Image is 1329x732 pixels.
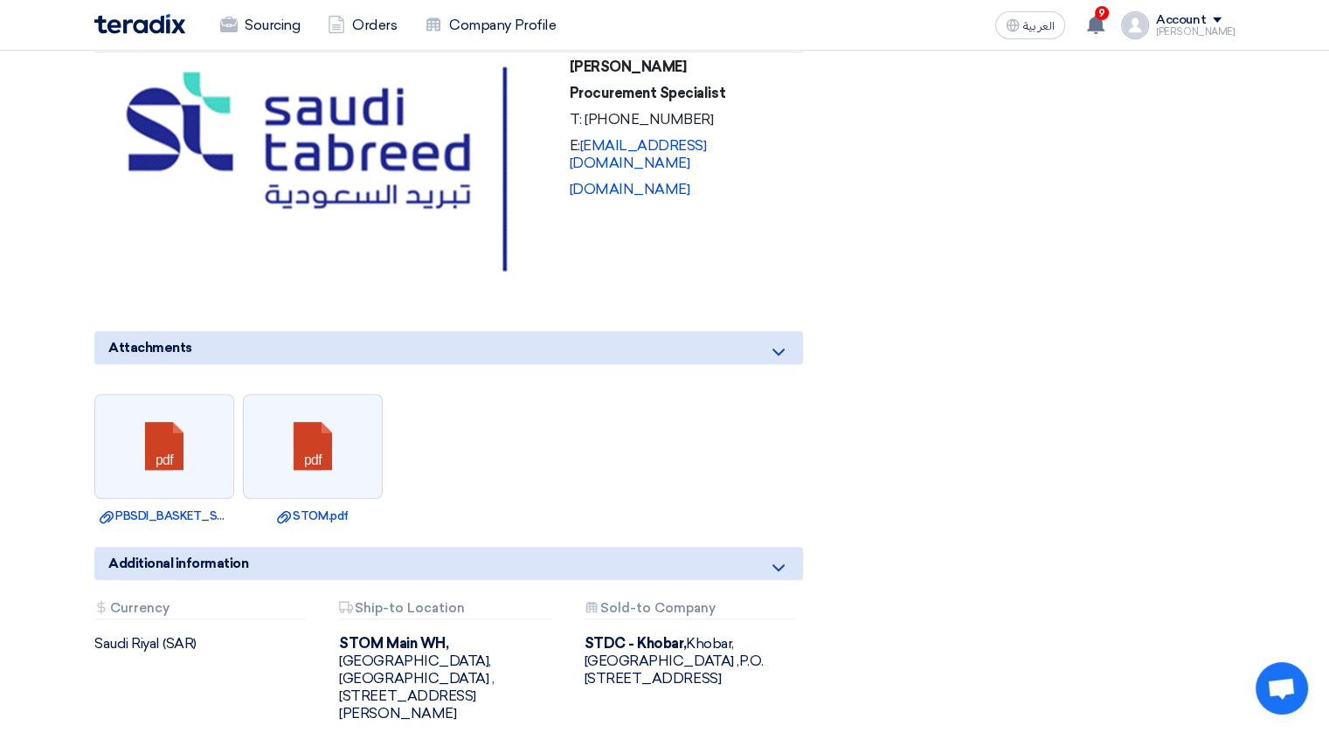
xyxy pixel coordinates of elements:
[100,508,229,525] a: PBSDI_BASKET_STRAINERPRECISION.pdf
[108,338,192,357] span: Attachments
[94,14,185,34] img: Teradix logo
[206,6,314,45] a: Sourcing
[411,6,570,45] a: Company Profile
[94,635,313,653] div: Saudi Riyal (SAR)
[570,111,797,128] p: T: [PHONE_NUMBER]
[995,11,1065,39] button: العربية
[585,635,803,687] div: Khobar, [GEOGRAPHIC_DATA] ,P.O. [STREET_ADDRESS]
[108,554,248,573] span: Additional information
[94,601,306,619] div: Currency
[248,508,377,525] a: STOM.pdf
[101,59,557,280] img: i8AB7AADzABF7ABHzACJ7ACLzADJ2tAAAA7
[570,59,687,75] strong: [PERSON_NAME]
[314,6,411,45] a: Orders
[585,635,686,652] b: STDC - Khobar,
[1095,6,1109,20] span: 9
[339,635,448,652] b: STOM Main WH,
[1256,662,1308,715] div: Open chat
[1023,20,1055,32] span: العربية
[339,635,557,722] div: [GEOGRAPHIC_DATA], [GEOGRAPHIC_DATA] ,[STREET_ADDRESS][PERSON_NAME]
[1156,27,1235,37] div: [PERSON_NAME]
[570,137,797,172] p: E:
[1156,13,1206,28] div: Account
[570,137,707,171] a: [EMAIL_ADDRESS][DOMAIN_NAME]
[339,601,550,619] div: Ship-to Location
[570,85,725,101] strong: Procurement Specialist
[570,181,690,197] a: [DOMAIN_NAME]
[585,601,796,619] div: Sold-to Company
[1121,11,1149,39] img: profile_test.png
